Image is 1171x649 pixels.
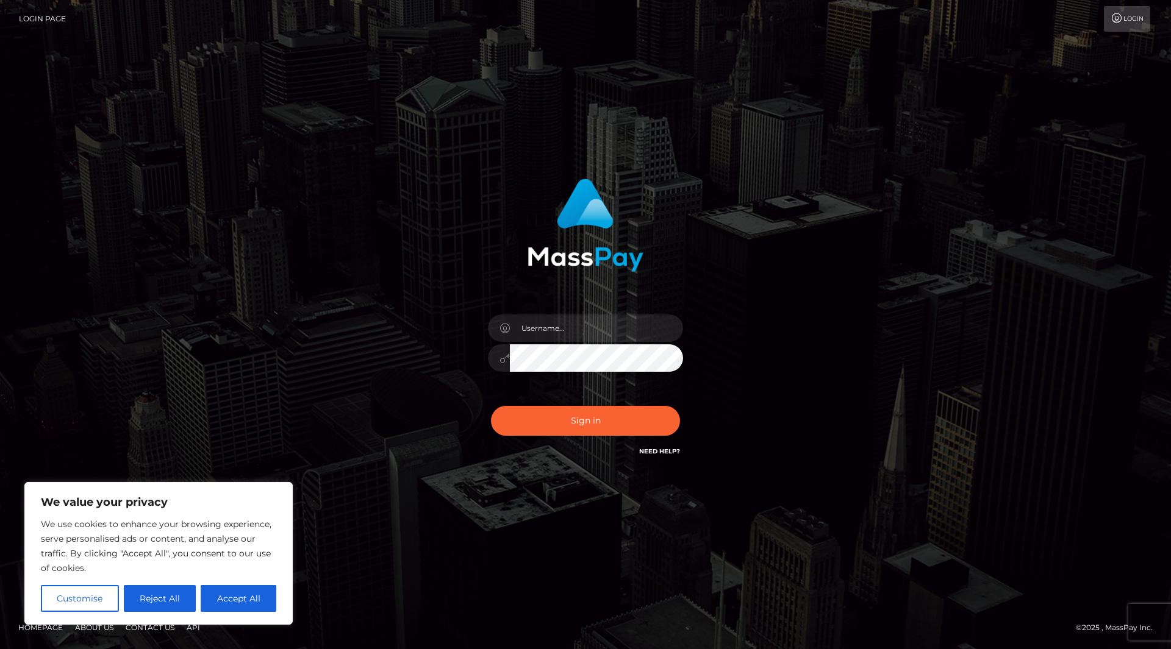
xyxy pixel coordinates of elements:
[41,495,276,509] p: We value your privacy
[639,447,680,455] a: Need Help?
[41,585,119,612] button: Customise
[528,179,643,272] img: MassPay Login
[19,6,66,32] a: Login Page
[121,618,179,637] a: Contact Us
[70,618,118,637] a: About Us
[24,482,293,625] div: We value your privacy
[1104,6,1150,32] a: Login
[1076,621,1162,634] div: © 2025 , MassPay Inc.
[182,618,205,637] a: API
[124,585,196,612] button: Reject All
[510,314,683,342] input: Username...
[41,517,276,575] p: We use cookies to enhance your browsing experience, serve personalised ads or content, and analys...
[491,406,680,436] button: Sign in
[201,585,276,612] button: Accept All
[13,618,68,637] a: Homepage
